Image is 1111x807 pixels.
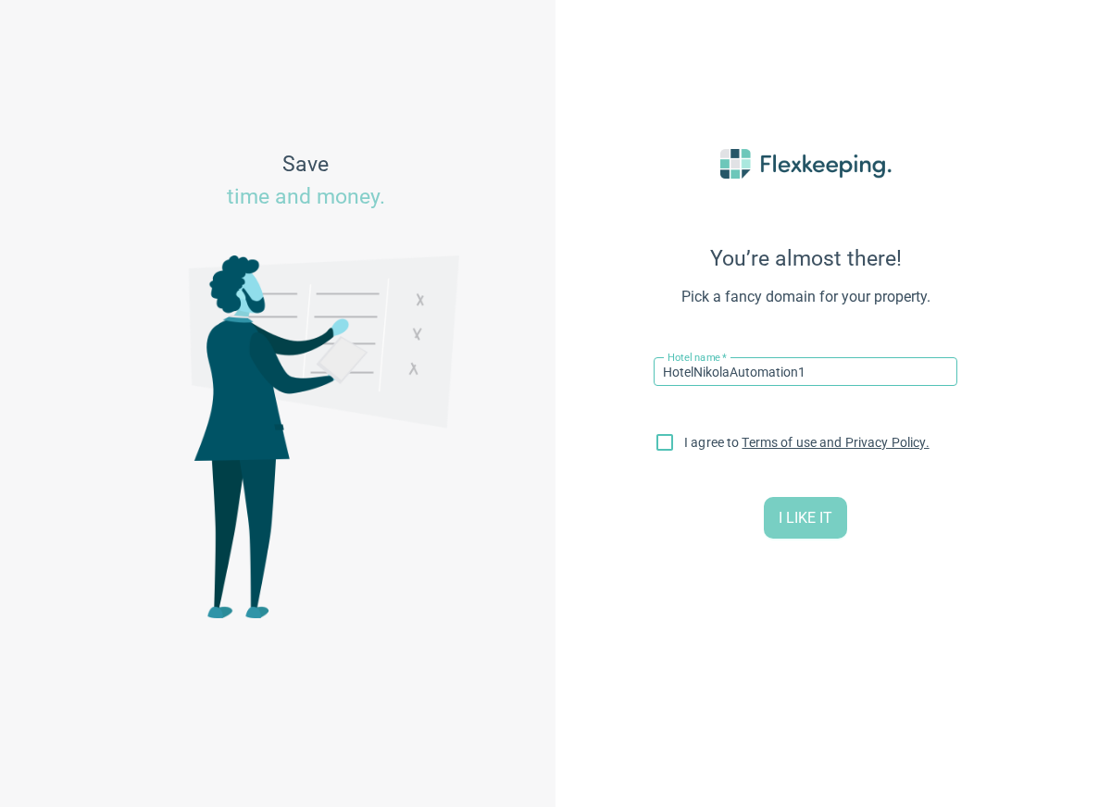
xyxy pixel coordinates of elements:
span: time and money. [227,184,385,209]
button: I LIKE IT [764,497,847,539]
span: Save [227,149,385,214]
a: Terms of use and Privacy Policy. [742,435,929,450]
span: I LIKE IT [779,508,832,529]
span: Pick a fancy domain for your property. [602,286,1009,308]
span: I agree to [684,435,930,450]
span: You’re almost there! [602,246,1009,271]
